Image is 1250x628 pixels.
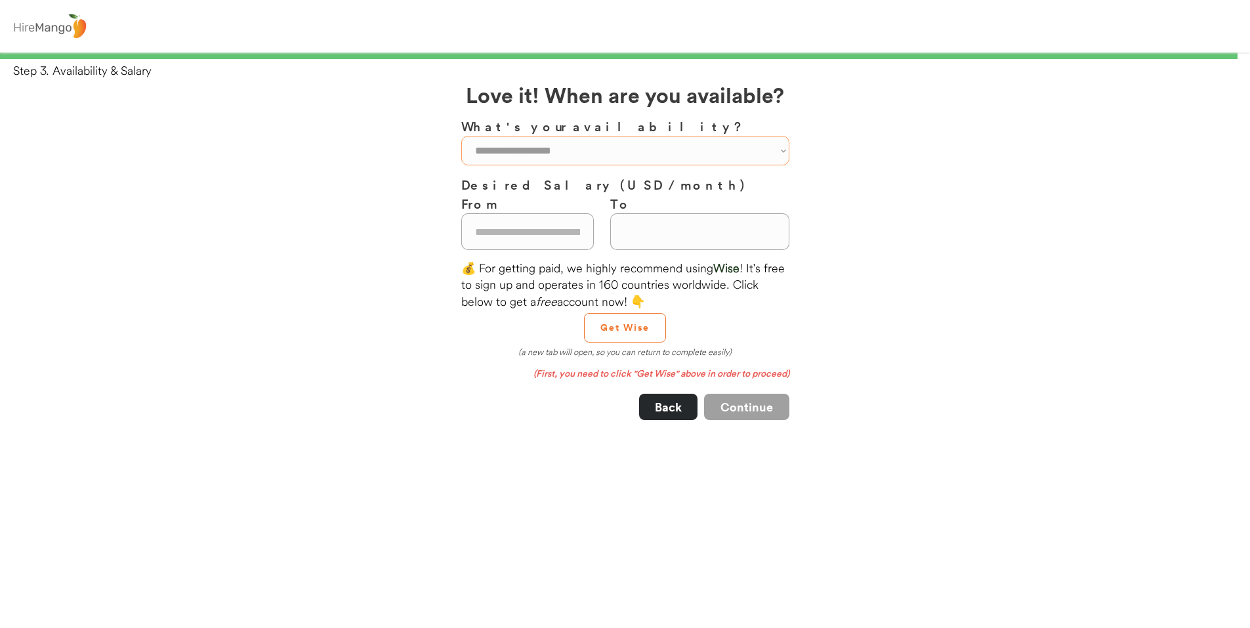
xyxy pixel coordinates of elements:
[461,117,789,136] h3: What's your availability?
[536,294,557,309] em: free
[461,194,594,213] h3: From
[713,261,740,276] font: Wise
[466,79,784,110] h2: Love it! When are you available?
[518,346,732,357] em: (a new tab will open, so you can return to complete easily)
[639,394,698,420] button: Back
[461,175,789,194] h3: Desired Salary (USD / month)
[533,367,789,380] em: (First, you need to click "Get Wise" above in order to proceed)
[3,52,1247,59] div: 99%
[10,11,90,42] img: logo%20-%20hiremango%20gray.png
[584,313,666,343] button: Get Wise
[704,394,789,420] button: Continue
[13,62,1250,79] div: Step 3. Availability & Salary
[461,260,789,310] div: 💰 For getting paid, we highly recommend using ! It's free to sign up and operates in 160 countrie...
[610,194,789,213] h3: To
